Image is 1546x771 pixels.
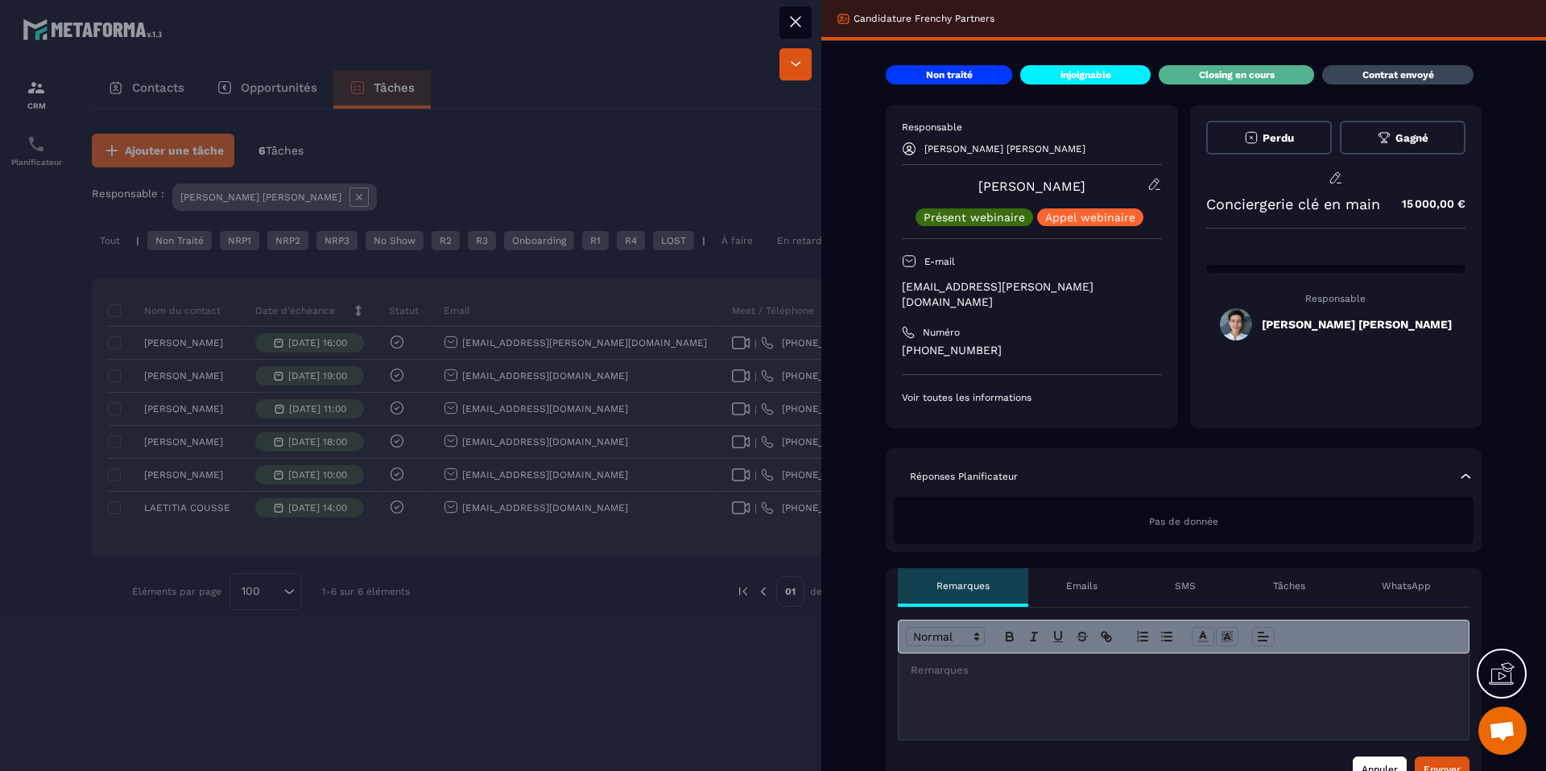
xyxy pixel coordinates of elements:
[1382,579,1431,592] p: WhatsApp
[1206,121,1332,155] button: Perdu
[902,391,1162,404] p: Voir toutes les informations
[902,343,1162,358] p: [PHONE_NUMBER]
[1273,579,1305,592] p: Tâches
[1066,579,1097,592] p: Emails
[1199,68,1275,81] p: Closing en cours
[1175,579,1196,592] p: SMS
[936,579,990,592] p: Remarques
[924,212,1025,223] p: Présent webinaire
[923,326,960,339] p: Numéro
[1149,516,1218,527] span: Pas de donnée
[1060,68,1111,81] p: injoignable
[1340,121,1465,155] button: Gagné
[1206,196,1380,212] p: Conciergerie clé en main
[1045,212,1135,223] p: Appel webinaire
[1206,293,1466,304] p: Responsable
[1263,132,1294,144] span: Perdu
[910,470,1018,483] p: Réponses Planificateur
[978,179,1085,194] a: [PERSON_NAME]
[1386,188,1465,220] p: 15 000,00 €
[902,121,1162,134] p: Responsable
[1262,318,1452,331] h5: [PERSON_NAME] [PERSON_NAME]
[854,12,994,25] p: Candidature Frenchy Partners
[1478,707,1527,755] div: Ouvrir le chat
[1362,68,1434,81] p: Contrat envoyé
[924,255,955,268] p: E-mail
[902,279,1162,310] p: [EMAIL_ADDRESS][PERSON_NAME][DOMAIN_NAME]
[924,143,1085,155] p: [PERSON_NAME] [PERSON_NAME]
[926,68,973,81] p: Non traité
[1395,132,1428,144] span: Gagné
